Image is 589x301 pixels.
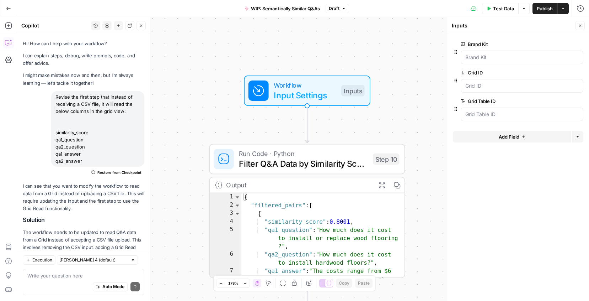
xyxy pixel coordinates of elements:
div: 4 [210,218,241,226]
div: 1 [210,193,241,201]
span: 178% [228,280,238,286]
span: Execution [32,257,52,263]
label: Grid Table ID [461,98,543,105]
button: Draft [326,4,349,13]
div: Output [226,180,370,190]
span: Publish [537,5,553,12]
div: WorkflowInput SettingsInputs [209,76,405,106]
button: Copy [336,279,352,288]
button: Publish [532,3,557,14]
input: Brand Kit [465,54,579,61]
input: Claude Sonnet 4 (default) [59,256,128,264]
span: Input Settings [274,89,336,102]
div: Step 10 [373,154,400,165]
div: 2 [210,202,241,210]
p: The workflow needs to be updated to read Q&A data from a Grid instead of accepting a CSV file upl... [23,229,144,259]
span: Paste [358,280,370,286]
textarea: Inputs [452,22,467,29]
span: Toggle code folding, rows 2 through 157 [234,202,241,210]
div: 7 [210,267,241,300]
span: Auto Mode [102,284,124,290]
div: Inputs [341,85,365,97]
p: Hi! How can I help with your workflow? [23,40,144,47]
div: 3 [210,210,241,218]
label: Grid ID [461,69,543,76]
button: Execution [23,255,55,265]
p: I might make mistakes now and then, but I’m always learning — let’s tackle it together! [23,72,144,87]
div: 6 [210,251,241,267]
input: Grid ID [465,82,579,89]
span: WIP: Semantically Similar Q&As [251,5,320,12]
span: Test Data [493,5,514,12]
g: Edge from start to step_10 [305,106,309,142]
span: Restore from Checkpoint [97,170,141,175]
h2: Solution [23,217,144,223]
span: Add Field [499,133,519,140]
p: I can explain steps, debug, write prompts, code, and offer advice. [23,52,144,67]
span: Filter Q&A Data by Similarity Score [239,157,368,170]
div: Copilot [21,22,89,29]
div: Run Code · PythonFilter Q&A Data by Similarity ScoreStep 10Output{ "filtered_pairs":[ { "similari... [209,144,405,278]
button: Restore from Checkpoint [89,168,144,177]
button: Paste [355,279,373,288]
div: Revise the first step that instead of receiving a CSV file, it will read the below columns in the... [51,91,144,167]
button: Add Field [453,131,571,142]
label: Brand Kit [461,41,543,48]
button: Test Data [482,3,518,14]
button: WIP: Semantically Similar Q&As [240,3,324,14]
span: Toggle code folding, rows 3 through 9 [234,210,241,218]
p: I can see that you want to modify the workflow to read data from a Grid instead of uploading a CS... [23,182,144,213]
input: Grid Table ID [465,111,579,118]
span: Copy [339,280,349,286]
span: Draft [329,5,339,12]
div: 5 [210,226,241,251]
span: Toggle code folding, rows 1 through 160 [234,193,241,201]
span: Workflow [274,80,336,90]
span: Run Code · Python [239,148,368,158]
button: Auto Mode [93,282,128,291]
